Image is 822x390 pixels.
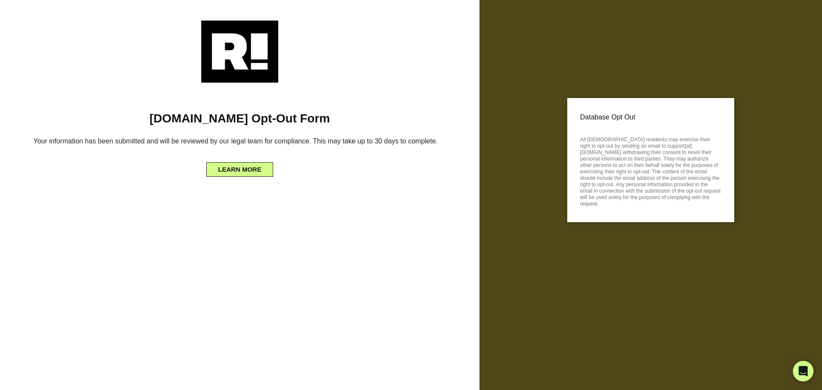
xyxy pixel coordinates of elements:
[580,111,721,124] p: Database Opt Out
[206,162,274,177] button: LEARN MORE
[13,111,467,126] h1: [DOMAIN_NAME] Opt-Out Form
[201,21,278,83] img: Retention.com
[793,361,813,381] div: Open Intercom Messenger
[580,134,721,207] p: All [DEMOGRAPHIC_DATA] residents may exercise their right to opt-out by sending an email to suppo...
[206,164,274,171] a: LEARN MORE
[13,134,467,152] h6: Your information has been submitted and will be reviewed by our legal team for compliance. This m...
